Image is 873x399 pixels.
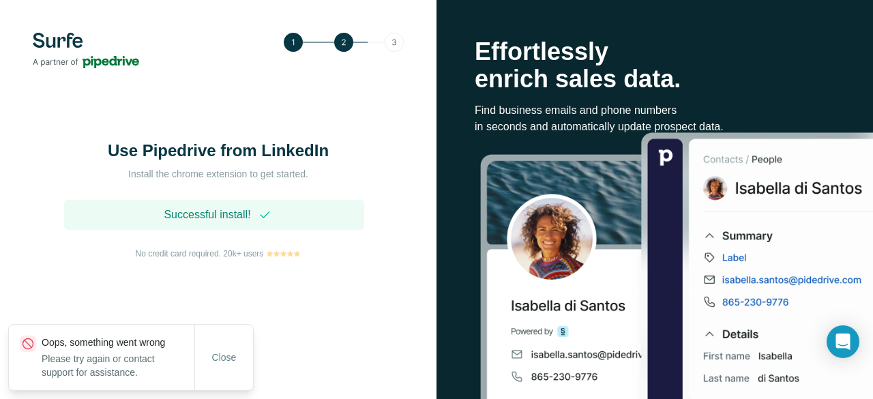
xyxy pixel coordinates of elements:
[82,140,355,162] h1: Use Pipedrive from LinkedIn
[475,119,835,135] p: in seconds and automatically update prospect data.
[475,38,835,65] p: Effortlessly
[827,325,859,358] div: Open Intercom Messenger
[42,336,194,349] p: Oops, something went wrong
[164,207,250,223] span: Successful install!
[475,65,835,93] p: enrich sales data.
[480,131,873,399] img: Surfe Stock Photo - Selling good vibes
[136,248,264,260] span: No credit card required. 20k+ users
[475,102,835,119] p: Find business emails and phone numbers
[212,351,237,364] span: Close
[33,33,139,68] img: Surfe's logo
[42,352,194,379] p: Please try again or contact support for assistance.
[284,33,404,52] img: Step 2
[82,167,355,181] p: Install the chrome extension to get started.
[203,345,246,370] button: Close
